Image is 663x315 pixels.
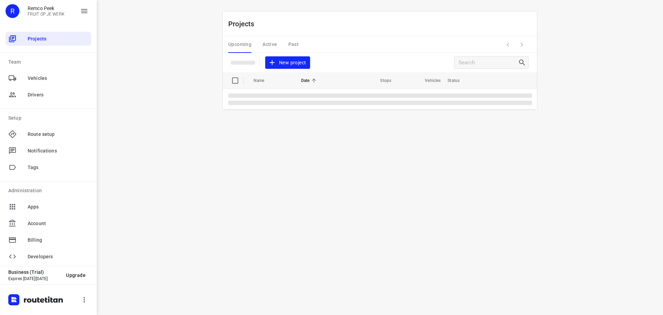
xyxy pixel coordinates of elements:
[28,75,88,82] span: Vehicles
[6,71,91,85] div: Vehicles
[28,91,88,99] span: Drivers
[371,76,391,85] span: Stops
[28,220,88,227] span: Account
[6,250,91,263] div: Developers
[515,38,529,52] span: Next Page
[28,12,65,17] p: FRUIT OP JE WERK
[8,58,91,66] p: Team
[265,56,310,69] button: New project
[6,127,91,141] div: Route setup
[28,147,88,155] span: Notifications
[501,38,515,52] span: Previous Page
[6,144,91,158] div: Notifications
[269,58,306,67] span: New project
[459,57,518,68] input: Search projects
[8,276,60,281] p: Expires [DATE][DATE]
[66,272,86,278] span: Upgrade
[6,32,91,46] div: Projects
[228,19,260,29] p: Projects
[8,269,60,275] p: Business (Trial)
[28,6,65,11] p: Remco Peek
[448,76,469,85] span: Status
[6,216,91,230] div: Account
[28,253,88,260] span: Developers
[8,187,91,194] p: Administration
[8,114,91,122] p: Setup
[518,58,528,67] div: Search
[6,88,91,102] div: Drivers
[253,76,273,85] span: Name
[6,4,19,18] div: R
[6,233,91,247] div: Billing
[6,200,91,214] div: Apps
[6,160,91,174] div: Tags
[28,203,88,211] span: Apps
[28,35,88,43] span: Projects
[28,164,88,171] span: Tags
[28,131,88,138] span: Route setup
[28,237,88,244] span: Billing
[416,76,441,85] span: Vehicles
[301,76,319,85] span: Date
[60,269,91,281] button: Upgrade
